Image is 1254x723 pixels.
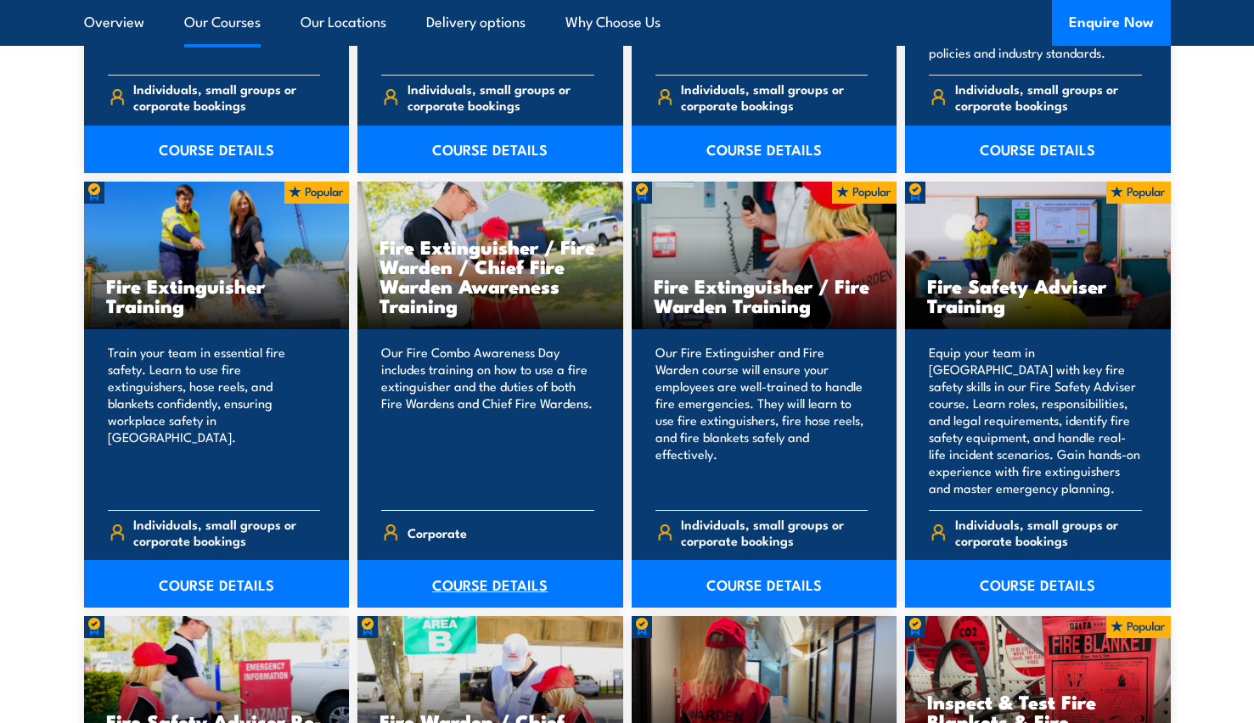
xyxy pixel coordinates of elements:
[929,344,1142,496] p: Equip your team in [GEOGRAPHIC_DATA] with key fire safety skills in our Fire Safety Adviser cours...
[955,516,1142,548] span: Individuals, small groups or corporate bookings
[357,560,623,608] a: COURSE DETAILS
[681,81,868,113] span: Individuals, small groups or corporate bookings
[632,126,897,173] a: COURSE DETAILS
[905,560,1171,608] a: COURSE DETAILS
[927,276,1149,315] h3: Fire Safety Adviser Training
[408,519,467,546] span: Corporate
[106,276,328,315] h3: Fire Extinguisher Training
[357,126,623,173] a: COURSE DETAILS
[681,516,868,548] span: Individuals, small groups or corporate bookings
[955,81,1142,113] span: Individuals, small groups or corporate bookings
[84,560,350,608] a: COURSE DETAILS
[632,560,897,608] a: COURSE DETAILS
[108,344,321,496] p: Train your team in essential fire safety. Learn to use fire extinguishers, hose reels, and blanke...
[133,81,320,113] span: Individuals, small groups or corporate bookings
[380,237,601,315] h3: Fire Extinguisher / Fire Warden / Chief Fire Warden Awareness Training
[905,126,1171,173] a: COURSE DETAILS
[84,126,350,173] a: COURSE DETAILS
[655,344,869,496] p: Our Fire Extinguisher and Fire Warden course will ensure your employees are well-trained to handl...
[408,81,594,113] span: Individuals, small groups or corporate bookings
[654,276,875,315] h3: Fire Extinguisher / Fire Warden Training
[381,344,594,496] p: Our Fire Combo Awareness Day includes training on how to use a fire extinguisher and the duties o...
[133,516,320,548] span: Individuals, small groups or corporate bookings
